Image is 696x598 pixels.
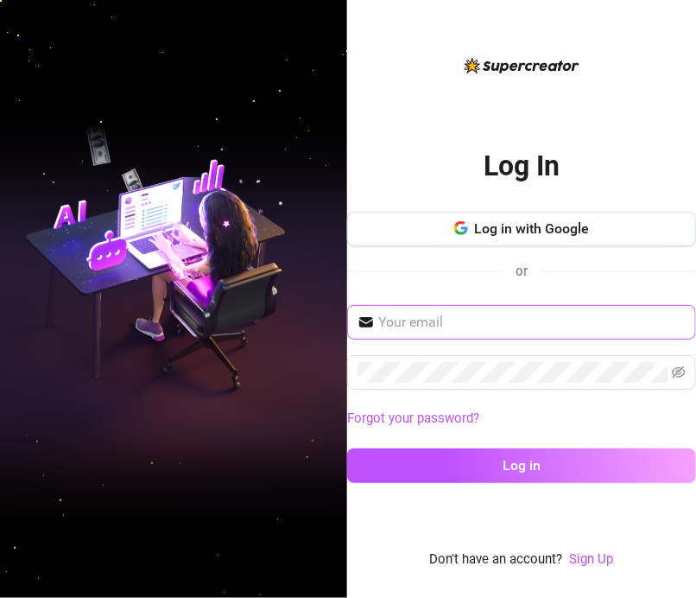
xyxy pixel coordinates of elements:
span: or [516,264,528,279]
a: Forgot your password? [347,409,696,429]
a: Forgot your password? [347,410,479,426]
input: Your email [378,312,686,333]
span: Log in [503,457,541,474]
button: Log in [347,448,696,483]
h2: Log In [484,149,560,184]
a: Sign Up [570,551,614,567]
span: Don't have an account? [430,550,563,570]
img: logo-BBDzfeDw.svg [465,58,579,73]
button: Log in with Google [347,212,696,246]
a: Sign Up [570,550,614,570]
span: Log in with Google [475,220,590,237]
span: eye-invisible [672,366,686,379]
